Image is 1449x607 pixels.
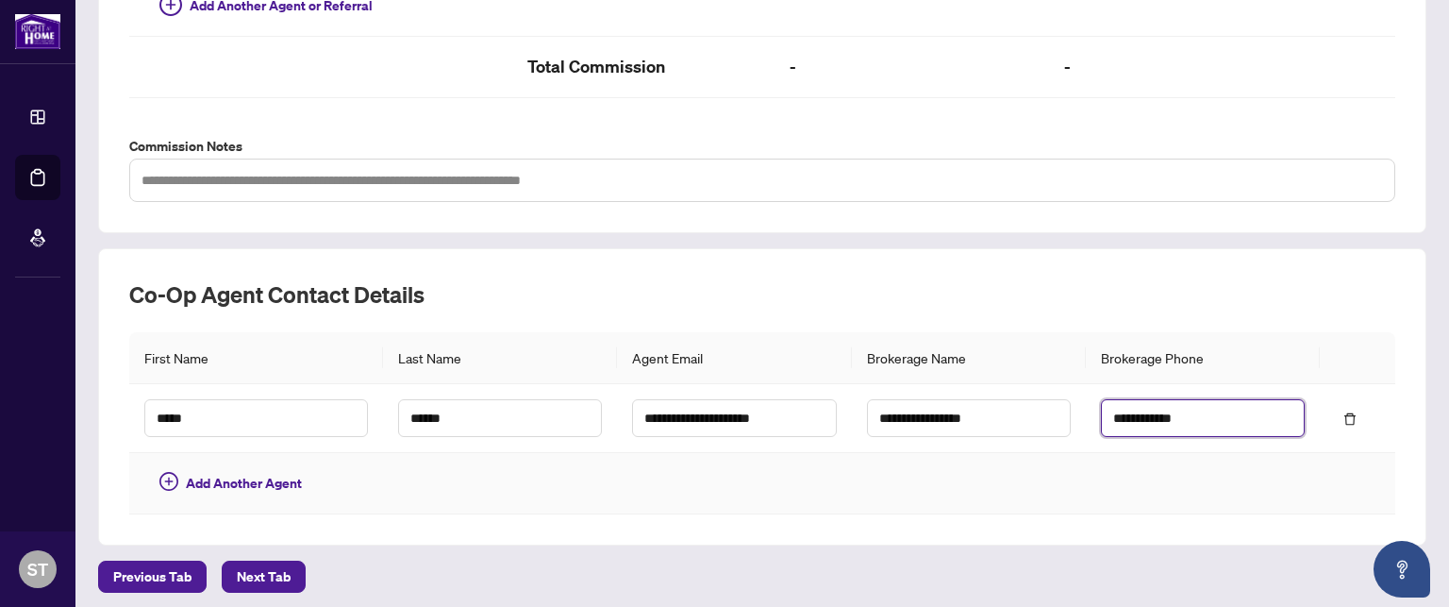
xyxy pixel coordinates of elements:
[1064,52,1295,82] h2: -
[237,562,291,592] span: Next Tab
[98,561,207,593] button: Previous Tab
[27,556,48,582] span: ST
[617,332,851,384] th: Agent Email
[144,468,317,498] button: Add Another Agent
[527,52,758,82] h2: Total Commission
[383,332,617,384] th: Last Name
[852,332,1086,384] th: Brokerage Name
[159,472,178,491] span: plus-circle
[222,561,306,593] button: Next Tab
[790,52,1034,82] h2: -
[1374,541,1430,598] button: Open asap
[186,473,302,494] span: Add Another Agent
[15,14,60,49] img: logo
[129,136,1395,157] label: Commission Notes
[1343,413,1357,426] span: delete
[129,279,1395,310] h2: Co-op Agent Contact Details
[113,562,192,592] span: Previous Tab
[1086,332,1320,384] th: Brokerage Phone
[129,332,383,384] th: First Name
